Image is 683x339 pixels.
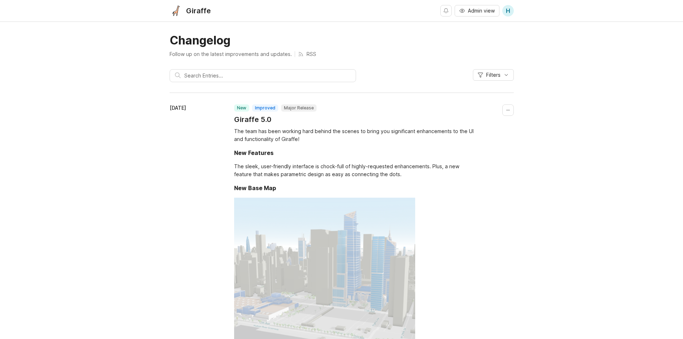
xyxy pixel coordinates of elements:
[170,4,182,17] img: Giraffe logo
[234,163,478,178] div: The sleek, user-friendly interface is chock-full of highly-requested enhancements. Plus, a new fe...
[170,33,514,48] h1: Changelog
[234,127,478,143] div: The team has been working hard behind the scenes to bring you significant enhancements to the UI ...
[186,7,211,14] div: Giraffe
[234,114,317,124] a: Giraffe 5.0
[170,105,186,111] time: [DATE]
[234,149,274,157] div: New Features
[473,69,514,81] button: Filters
[455,5,499,17] button: Admin view
[234,184,276,192] div: New Base Map
[502,104,514,116] button: Collapse changelog entry
[468,7,495,14] span: Admin view
[237,105,246,111] p: new
[170,51,292,58] p: Follow up on the latest improvements and updates.
[506,6,510,15] span: H
[284,105,314,111] p: Major Release
[307,51,316,58] p: RSS
[184,72,351,80] input: Search Entries...
[255,105,275,111] p: improved
[502,5,514,17] button: H
[298,51,316,58] a: RSS
[440,5,452,17] button: Notifications
[486,71,501,79] span: Filters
